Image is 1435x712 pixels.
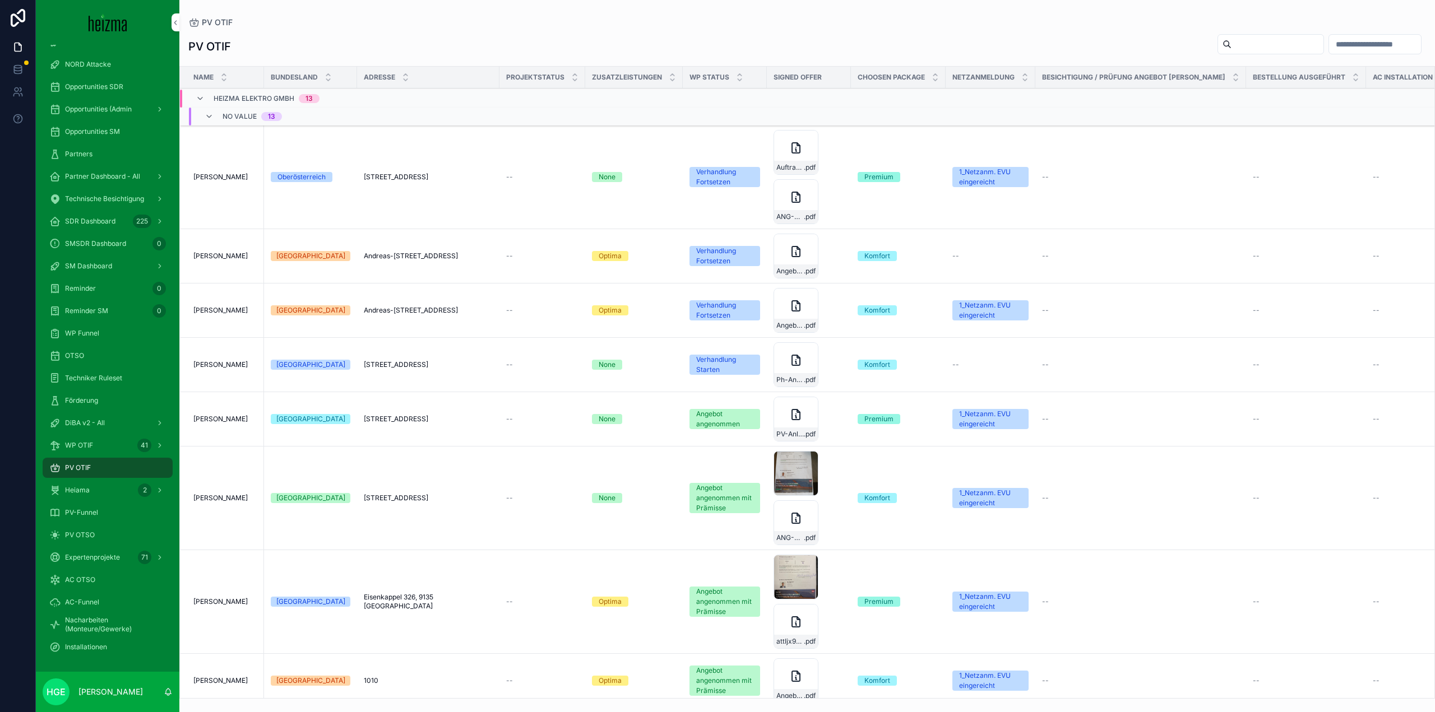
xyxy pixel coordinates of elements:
[959,167,1022,187] div: 1_Netzanm. EVU eingereicht
[65,643,107,651] span: Installationen
[364,306,458,315] span: Andreas-[STREET_ADDRESS]
[271,414,350,424] a: [GEOGRAPHIC_DATA]
[271,172,350,182] a: Oberösterreich
[804,267,816,276] span: .pdf
[43,413,173,433] a: DiBA v2 - All
[43,480,173,500] a: Heiama2
[36,45,179,672] div: scrollable content
[65,172,140,181] span: Partner Dashboard - All
[152,304,166,318] div: 0
[506,73,564,82] span: Projektstatus
[1253,173,1359,182] a: --
[65,262,112,271] span: SM Dashboard
[774,555,844,649] a: attIjx9EFWVoya3Ft11325-ANG-PV-3470-Watering-2025-09-22.pdf
[1042,676,1239,685] a: --
[43,256,173,276] a: SM Dashboard
[858,493,939,503] a: Komfort
[137,439,151,452] div: 41
[65,616,161,634] span: Nacharbeiten (Monteure/Gewerke)
[1373,173,1380,182] span: --
[271,597,350,607] a: [GEOGRAPHIC_DATA]
[689,587,760,617] a: Angebot angenommen mit Prämisse
[65,239,126,248] span: SMSDR Dashboard
[277,172,326,182] div: Oberösterreich
[271,493,350,503] a: [GEOGRAPHIC_DATA]
[689,355,760,375] a: Verhandlung Starten
[133,215,151,228] div: 225
[599,360,615,370] div: None
[78,686,143,697] p: [PERSON_NAME]
[1042,597,1239,606] a: --
[271,360,350,370] a: [GEOGRAPHIC_DATA]
[689,300,760,320] a: Verhandlung Fortsetzen
[599,597,622,607] div: Optima
[65,553,120,562] span: Expertenprojekte
[223,112,257,121] span: No value
[1253,415,1260,424] span: --
[696,666,753,696] div: Angebot angenommen mit Prämisse
[138,483,151,497] div: 2
[804,163,816,172] span: .pdf
[65,150,92,159] span: Partners
[696,300,753,320] div: Verhandlung Fortsetzen
[43,547,173,567] a: Expertenprojekte71
[193,173,248,182] span: [PERSON_NAME]
[193,597,257,606] a: [PERSON_NAME]
[776,637,804,646] span: attIjx9EFWVoya3Ft11325-ANG-PV-3470-Watering-2025-09-22
[1373,676,1380,685] span: --
[43,435,173,455] a: WP OTIF41
[506,252,513,260] span: --
[193,73,214,82] span: Name
[774,288,844,333] a: Angebot_Gerhardter_PraÌmisse_SIG.pdf
[138,551,151,564] div: 71
[1373,306,1380,315] span: --
[592,73,662,82] span: Zusatzleistungen
[1042,494,1239,502] a: --
[1373,252,1380,260] span: --
[774,397,844,441] a: PV-Anlage-(1).pdf
[65,374,122,383] span: Techniker Ruleset
[804,533,816,542] span: .pdf
[65,329,99,338] span: WP Funnel
[592,360,676,370] a: None
[776,375,804,384] span: Ph-Anbot---Angenommen-(1)
[43,122,173,142] a: Opportunities SM
[1253,173,1260,182] span: --
[599,414,615,424] div: None
[959,592,1022,612] div: 1_Netzanm. EVU eingereicht
[43,368,173,388] a: Techniker Ruleset
[506,597,513,606] span: --
[43,570,173,590] a: AC OTSO
[364,676,493,685] a: 1010
[193,494,257,502] a: [PERSON_NAME]
[1253,597,1260,606] span: --
[1253,676,1260,685] span: --
[952,167,1029,187] a: 1_Netzanm. EVU eingereicht
[193,252,257,260] a: [PERSON_NAME]
[1042,494,1049,502] span: --
[1253,252,1260,260] span: --
[592,676,676,686] a: Optima
[858,172,939,182] a: Premium
[65,60,111,69] span: NORD Attacke
[506,415,513,424] span: --
[776,691,804,700] span: Angebot_Shalom_PV_final-(3)
[696,483,753,513] div: Angebot angenommen mit Prämisse
[858,597,939,607] a: Premium
[43,54,173,75] a: NORD Attacke
[276,597,345,607] div: [GEOGRAPHIC_DATA]
[858,305,939,315] a: Komfort
[776,321,804,330] span: Angebot_Gerhardter_PraÌmisse_SIG
[1042,73,1225,82] span: Besichtigung / Prüfung Angebot [PERSON_NAME]
[214,94,294,103] span: Heizma Elektro GmbH
[1042,173,1239,182] a: --
[959,300,1022,320] div: 1_Netzanm. EVU eingereicht
[1042,360,1239,369] a: --
[1042,306,1049,315] span: --
[364,252,458,260] span: Andreas-[STREET_ADDRESS]
[776,430,804,439] span: PV-Anlage-(1)
[65,217,115,226] span: SDR Dashboard
[193,676,257,685] a: [PERSON_NAME]
[43,346,173,366] a: OTSO
[271,305,350,315] a: [GEOGRAPHIC_DATA]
